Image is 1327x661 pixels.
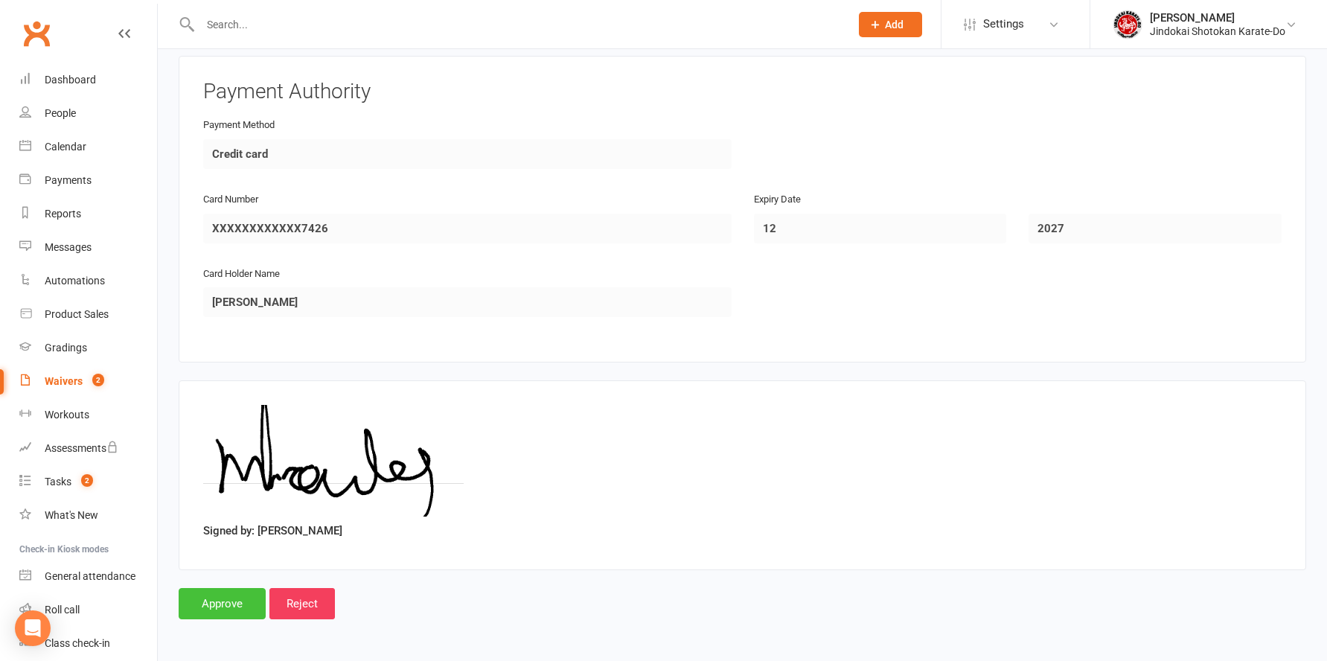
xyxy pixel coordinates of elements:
div: Reports [45,208,81,220]
a: Assessments [19,432,157,465]
a: Automations [19,264,157,298]
input: Search... [196,14,840,35]
span: Add [885,19,904,31]
a: Clubworx [18,15,55,52]
label: Card Holder Name [203,266,280,282]
div: Assessments [45,442,118,454]
div: [PERSON_NAME] [1150,11,1285,25]
img: image1755045290.png [203,405,464,517]
label: Expiry Date [754,192,801,208]
div: Class check-in [45,637,110,649]
div: Calendar [45,141,86,153]
a: People [19,97,157,130]
a: What's New [19,499,157,532]
a: Class kiosk mode [19,627,157,660]
a: Roll call [19,593,157,627]
a: Dashboard [19,63,157,97]
a: Workouts [19,398,157,432]
div: Waivers [45,375,83,387]
div: General attendance [45,570,135,582]
div: Automations [45,275,105,287]
a: General attendance kiosk mode [19,560,157,593]
a: Product Sales [19,298,157,331]
button: Add [859,12,922,37]
div: Open Intercom Messenger [15,610,51,646]
a: Gradings [19,331,157,365]
a: Tasks 2 [19,465,157,499]
h3: Payment Authority [203,80,1282,103]
a: Reports [19,197,157,231]
a: Waivers 2 [19,365,157,398]
div: Roll call [45,604,80,616]
div: Tasks [45,476,71,488]
span: 2 [92,374,104,386]
input: Approve [179,588,266,619]
input: Reject [269,588,335,619]
div: Messages [45,241,92,253]
a: Payments [19,164,157,197]
a: Messages [19,231,157,264]
div: People [45,107,76,119]
div: What's New [45,509,98,521]
label: Signed by: [PERSON_NAME] [203,522,342,540]
div: Workouts [45,409,89,421]
img: thumb_image1661986740.png [1113,10,1142,39]
label: Payment Method [203,118,275,133]
div: Dashboard [45,74,96,86]
div: Payments [45,174,92,186]
div: Jindokai Shotokan Karate-Do [1150,25,1285,38]
div: Product Sales [45,308,109,320]
span: Settings [983,7,1024,41]
span: 2 [81,474,93,487]
a: Calendar [19,130,157,164]
div: Gradings [45,342,87,354]
label: Card Number [203,192,258,208]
